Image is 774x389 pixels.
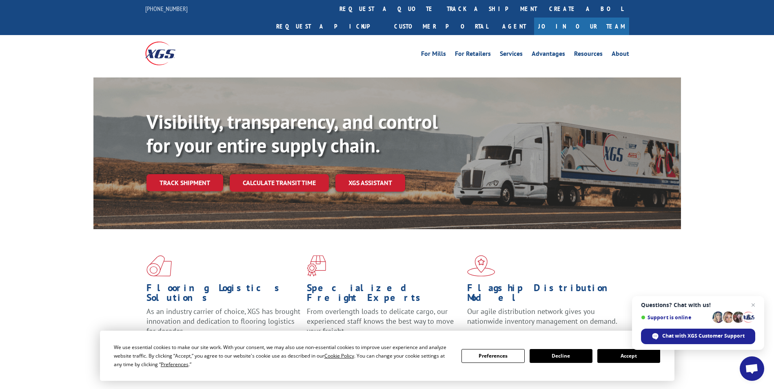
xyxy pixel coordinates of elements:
a: Join Our Team [534,18,629,35]
a: Resources [574,51,603,60]
span: As an industry carrier of choice, XGS has brought innovation and dedication to flooring logistics... [146,307,300,336]
span: Questions? Chat with us! [641,302,755,308]
span: Our agile distribution network gives you nationwide inventory management on demand. [467,307,617,326]
div: Open chat [740,356,764,381]
button: Decline [530,349,592,363]
div: We use essential cookies to make our site work. With your consent, we may also use non-essential ... [114,343,452,369]
a: Request a pickup [270,18,388,35]
button: Accept [597,349,660,363]
a: Advantages [532,51,565,60]
a: Services [500,51,523,60]
a: XGS ASSISTANT [335,174,405,192]
a: [PHONE_NUMBER] [145,4,188,13]
div: Chat with XGS Customer Support [641,329,755,344]
img: xgs-icon-focused-on-flooring-red [307,255,326,276]
span: Support is online [641,314,710,320]
span: Chat with XGS Customer Support [662,332,745,340]
img: xgs-icon-flagship-distribution-model-red [467,255,495,276]
span: Cookie Policy [324,352,354,359]
a: For Mills [421,51,446,60]
a: About [612,51,629,60]
a: Calculate transit time [230,174,329,192]
a: For Retailers [455,51,491,60]
p: From overlength loads to delicate cargo, our experienced staff knows the best way to move your fr... [307,307,461,343]
div: Cookie Consent Prompt [100,331,674,381]
b: Visibility, transparency, and control for your entire supply chain. [146,109,438,158]
a: Track shipment [146,174,223,191]
h1: Flooring Logistics Solutions [146,283,301,307]
button: Preferences [461,349,524,363]
h1: Flagship Distribution Model [467,283,621,307]
span: Preferences [161,361,189,368]
span: Close chat [748,300,758,310]
h1: Specialized Freight Experts [307,283,461,307]
a: Agent [494,18,534,35]
a: Customer Portal [388,18,494,35]
img: xgs-icon-total-supply-chain-intelligence-red [146,255,172,276]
